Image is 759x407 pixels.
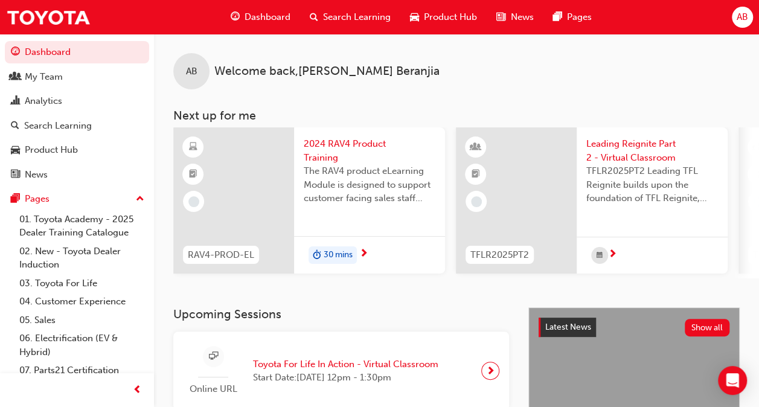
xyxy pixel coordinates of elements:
[245,10,290,24] span: Dashboard
[608,249,617,260] span: next-icon
[14,274,149,293] a: 03. Toyota For Life
[6,4,91,31] img: Trak
[14,329,149,361] a: 06. Electrification (EV & Hybrid)
[14,242,149,274] a: 02. New - Toyota Dealer Induction
[310,10,318,25] span: search-icon
[133,383,142,398] span: prev-icon
[487,5,543,30] a: news-iconNews
[5,90,149,112] a: Analytics
[253,371,438,385] span: Start Date: [DATE] 12pm - 1:30pm
[5,139,149,161] a: Product Hub
[25,192,50,206] div: Pages
[510,10,533,24] span: News
[154,109,759,123] h3: Next up for me
[586,137,718,164] span: Leading Reignite Part 2 - Virtual Classroom
[11,194,20,205] span: pages-icon
[313,248,321,263] span: duration-icon
[183,382,243,396] span: Online URL
[11,121,19,132] span: search-icon
[253,357,438,371] span: Toyota For Life In Action - Virtual Classroom
[11,47,20,58] span: guage-icon
[424,10,477,24] span: Product Hub
[186,65,197,79] span: AB
[25,94,62,108] div: Analytics
[14,361,149,380] a: 07. Parts21 Certification
[456,127,728,274] a: TFLR2025PT2Leading Reignite Part 2 - Virtual ClassroomTFLR2025PT2 Leading TFL Reignite builds upo...
[685,319,730,336] button: Show all
[189,139,197,155] span: learningResourceType_ELEARNING-icon
[214,65,440,79] span: Welcome back , [PERSON_NAME] Beranjia
[188,248,254,262] span: RAV4-PROD-EL
[25,168,48,182] div: News
[24,119,92,133] div: Search Learning
[173,307,509,321] h3: Upcoming Sessions
[566,10,591,24] span: Pages
[300,5,400,30] a: search-iconSearch Learning
[5,164,149,186] a: News
[221,5,300,30] a: guage-iconDashboard
[359,249,368,260] span: next-icon
[14,292,149,311] a: 04. Customer Experience
[472,167,480,182] span: booktick-icon
[410,10,419,25] span: car-icon
[183,341,499,401] a: Online URLToyota For Life In Action - Virtual ClassroomStart Date:[DATE] 12pm - 1:30pm
[304,137,435,164] span: 2024 RAV4 Product Training
[25,143,78,157] div: Product Hub
[597,248,603,263] span: calendar-icon
[5,39,149,188] button: DashboardMy TeamAnalyticsSearch LearningProduct HubNews
[732,7,753,28] button: AB
[5,66,149,88] a: My Team
[189,167,197,182] span: booktick-icon
[136,191,144,207] span: up-icon
[5,41,149,63] a: Dashboard
[11,145,20,156] span: car-icon
[496,10,505,25] span: news-icon
[25,70,63,84] div: My Team
[5,115,149,137] a: Search Learning
[209,349,218,364] span: sessionType_ONLINE_URL-icon
[173,127,445,274] a: RAV4-PROD-EL2024 RAV4 Product TrainingThe RAV4 product eLearning Module is designed to support cu...
[323,10,391,24] span: Search Learning
[14,311,149,330] a: 05. Sales
[11,170,20,181] span: news-icon
[486,362,495,379] span: next-icon
[304,164,435,205] span: The RAV4 product eLearning Module is designed to support customer facing sales staff with introdu...
[545,322,591,332] span: Latest News
[11,72,20,83] span: people-icon
[400,5,487,30] a: car-iconProduct Hub
[11,96,20,107] span: chart-icon
[14,210,149,242] a: 01. Toyota Academy - 2025 Dealer Training Catalogue
[471,196,482,207] span: learningRecordVerb_NONE-icon
[718,366,747,395] div: Open Intercom Messenger
[737,10,748,24] span: AB
[539,318,729,337] a: Latest NewsShow all
[188,196,199,207] span: learningRecordVerb_NONE-icon
[324,248,353,262] span: 30 mins
[586,164,718,205] span: TFLR2025PT2 Leading TFL Reignite builds upon the foundation of TFL Reignite, reaffirming our comm...
[231,10,240,25] span: guage-icon
[472,139,480,155] span: learningResourceType_INSTRUCTOR_LED-icon
[552,10,562,25] span: pages-icon
[543,5,601,30] a: pages-iconPages
[5,188,149,210] button: Pages
[470,248,529,262] span: TFLR2025PT2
